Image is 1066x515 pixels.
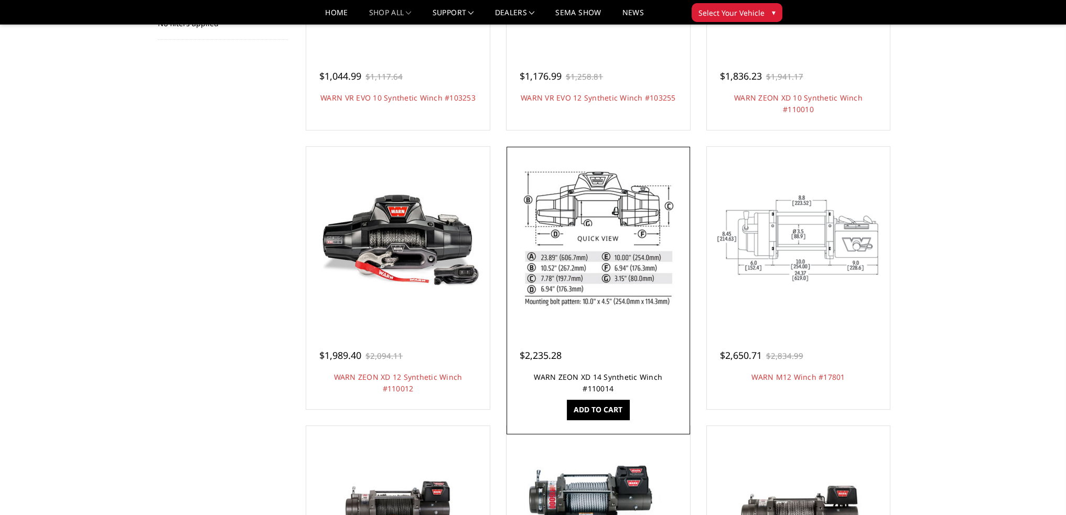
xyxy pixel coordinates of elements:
a: WARN ZEON XD 12 Synthetic Winch #110012 WARN ZEON XD 12 Synthetic Winch #110012 [309,149,487,327]
a: WARN VR EVO 10 Synthetic Winch #103253 [320,93,476,103]
span: $2,834.99 [766,350,803,361]
a: WARN M12 Winch #17801 WARN M12 Winch #17801 [709,149,888,327]
span: $1,117.64 [365,71,403,82]
a: WARN ZEON XD 12 Synthetic Winch #110012 [334,372,462,393]
a: WARN ZEON XD 14 Synthetic Winch #110014 WARN ZEON XD 14 Synthetic Winch #110014 [509,149,687,327]
a: Add to Cart [567,400,629,420]
a: News [622,9,643,24]
span: $2,235.28 [520,349,562,361]
span: $1,176.99 [520,70,562,82]
img: WARN ZEON XD 14 Synthetic Winch #110014 [514,166,682,311]
a: shop all [369,9,412,24]
a: Support [433,9,474,24]
span: ▾ [772,7,776,18]
span: $2,650.71 [720,349,762,361]
span: $1,836.23 [720,70,762,82]
button: Select Your Vehicle [692,3,782,22]
span: $1,258.81 [566,71,603,82]
a: WARN VR EVO 12 Synthetic Winch #103255 [521,93,676,103]
a: SEMA Show [555,9,601,24]
span: $1,989.40 [319,349,361,361]
a: Home [325,9,348,24]
a: WARN ZEON XD 10 Synthetic Winch #110010 [734,93,863,114]
a: Quick view [563,226,633,250]
a: WARN M12 Winch #17801 [751,372,845,382]
span: $1,044.99 [319,70,361,82]
a: Dealers [495,9,535,24]
a: WARN ZEON XD 14 Synthetic Winch #110014 [534,372,662,393]
span: $2,094.11 [365,350,403,361]
span: Select Your Vehicle [698,7,764,18]
span: $1,941.17 [766,71,803,82]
